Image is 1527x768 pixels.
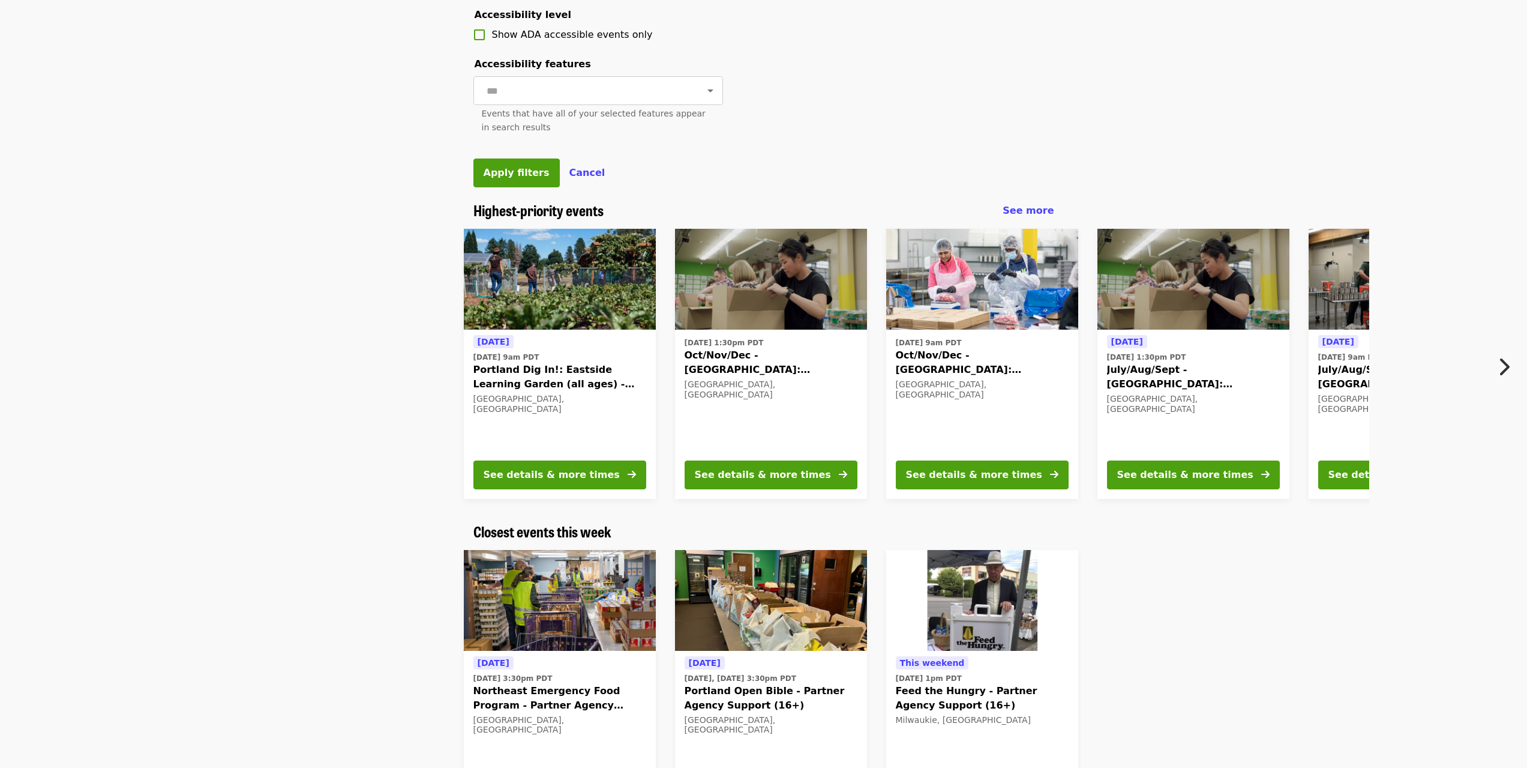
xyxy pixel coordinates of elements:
i: chevron-right icon [1498,355,1510,378]
span: Portland Dig In!: Eastside Learning Garden (all ages) - Aug/Sept/Oct [473,363,646,392]
span: Closest events this week [473,521,611,542]
div: [GEOGRAPHIC_DATA], [GEOGRAPHIC_DATA] [1107,394,1280,414]
a: See more [1003,204,1054,218]
div: See details & more times [906,468,1042,482]
a: Closest events this week [473,523,611,540]
span: Oct/Nov/Dec - [GEOGRAPHIC_DATA]: Repack/Sort (age [DEMOGRAPHIC_DATA]+) [685,348,857,377]
a: Highest-priority events [473,202,604,219]
button: See details & more times [1107,461,1280,489]
span: Portland Open Bible - Partner Agency Support (16+) [685,684,857,713]
img: July/Aug/Sept - Portland: Repack/Sort (age 16+) organized by Oregon Food Bank [1309,229,1501,330]
div: See details & more times [1117,468,1253,482]
time: [DATE] 9am PDT [896,337,962,348]
button: See details & more times [1318,461,1491,489]
a: See details for "Portland Dig In!: Eastside Learning Garden (all ages) - Aug/Sept/Oct" [464,229,656,499]
time: [DATE] 9am PDT [1318,352,1384,363]
img: Oct/Nov/Dec - Portland: Repack/Sort (age 8+) organized by Oregon Food Bank [675,229,867,330]
button: See details & more times [896,461,1069,489]
span: [DATE] [478,658,509,668]
time: [DATE] 9am PDT [473,352,539,363]
span: This weekend [900,658,965,668]
div: Highest-priority events [464,202,1064,219]
span: [DATE] [689,658,721,668]
time: [DATE] 1pm PDT [896,673,962,684]
time: [DATE] 3:30pm PDT [473,673,553,684]
img: Portland Open Bible - Partner Agency Support (16+) organized by Oregon Food Bank [675,550,867,651]
button: Apply filters [473,159,560,187]
img: Feed the Hungry - Partner Agency Support (16+) organized by Oregon Food Bank [886,550,1078,651]
span: Apply filters [484,167,550,178]
time: [DATE] 1:30pm PDT [1107,352,1186,363]
button: Next item [1487,350,1527,384]
div: [GEOGRAPHIC_DATA], [GEOGRAPHIC_DATA] [1318,394,1491,414]
time: [DATE] 1:30pm PDT [685,337,764,348]
img: Oct/Nov/Dec - Beaverton: Repack/Sort (age 10+) organized by Oregon Food Bank [886,229,1078,330]
img: Northeast Emergency Food Program - Partner Agency Support organized by Oregon Food Bank [464,550,656,651]
button: See details & more times [473,461,646,489]
span: Show ADA accessible events only [492,29,653,40]
div: [GEOGRAPHIC_DATA], [GEOGRAPHIC_DATA] [473,394,646,414]
span: Oct/Nov/Dec - [GEOGRAPHIC_DATA]: Repack/Sort (age [DEMOGRAPHIC_DATA]+) [896,348,1069,377]
span: Events that have all of your selected features appear in search results [482,109,706,132]
span: Accessibility level [475,9,571,20]
i: arrow-right icon [1050,469,1058,480]
time: [DATE], [DATE] 3:30pm PDT [685,673,796,684]
span: Accessibility features [475,58,591,70]
div: Closest events this week [464,523,1064,540]
div: [GEOGRAPHIC_DATA], [GEOGRAPHIC_DATA] [473,715,646,736]
button: See details & more times [685,461,857,489]
span: [DATE] [478,337,509,346]
span: See more [1003,205,1054,216]
span: Northeast Emergency Food Program - Partner Agency Support [473,684,646,713]
a: See details for "July/Aug/Sept - Portland: Repack/Sort (age 8+)" [1097,229,1289,499]
div: Milwaukie, [GEOGRAPHIC_DATA] [896,715,1069,725]
div: See details & more times [695,468,831,482]
a: See details for "Oct/Nov/Dec - Portland: Repack/Sort (age 8+)" [675,229,867,499]
img: Portland Dig In!: Eastside Learning Garden (all ages) - Aug/Sept/Oct organized by Oregon Food Bank [464,229,656,330]
img: July/Aug/Sept - Portland: Repack/Sort (age 8+) organized by Oregon Food Bank [1097,229,1289,330]
span: July/Aug/Sept - [GEOGRAPHIC_DATA]: Repack/Sort (age [DEMOGRAPHIC_DATA]+) [1318,363,1491,392]
i: arrow-right icon [628,469,636,480]
button: Cancel [569,166,605,180]
span: Highest-priority events [473,199,604,220]
span: Cancel [569,167,605,178]
div: [GEOGRAPHIC_DATA], [GEOGRAPHIC_DATA] [896,379,1069,400]
i: arrow-right icon [839,469,847,480]
a: See details for "July/Aug/Sept - Portland: Repack/Sort (age 16+)" [1309,229,1501,499]
a: See details for "Oct/Nov/Dec - Beaverton: Repack/Sort (age 10+)" [886,229,1078,499]
i: arrow-right icon [1261,469,1270,480]
div: See details & more times [484,468,620,482]
span: Feed the Hungry - Partner Agency Support (16+) [896,684,1069,713]
span: [DATE] [1322,337,1354,346]
button: Open [702,82,719,99]
div: See details & more times [1328,468,1465,482]
span: [DATE] [1111,337,1143,346]
span: July/Aug/Sept - [GEOGRAPHIC_DATA]: Repack/Sort (age [DEMOGRAPHIC_DATA]+) [1107,363,1280,392]
div: [GEOGRAPHIC_DATA], [GEOGRAPHIC_DATA] [685,379,857,400]
div: [GEOGRAPHIC_DATA], [GEOGRAPHIC_DATA] [685,715,857,736]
